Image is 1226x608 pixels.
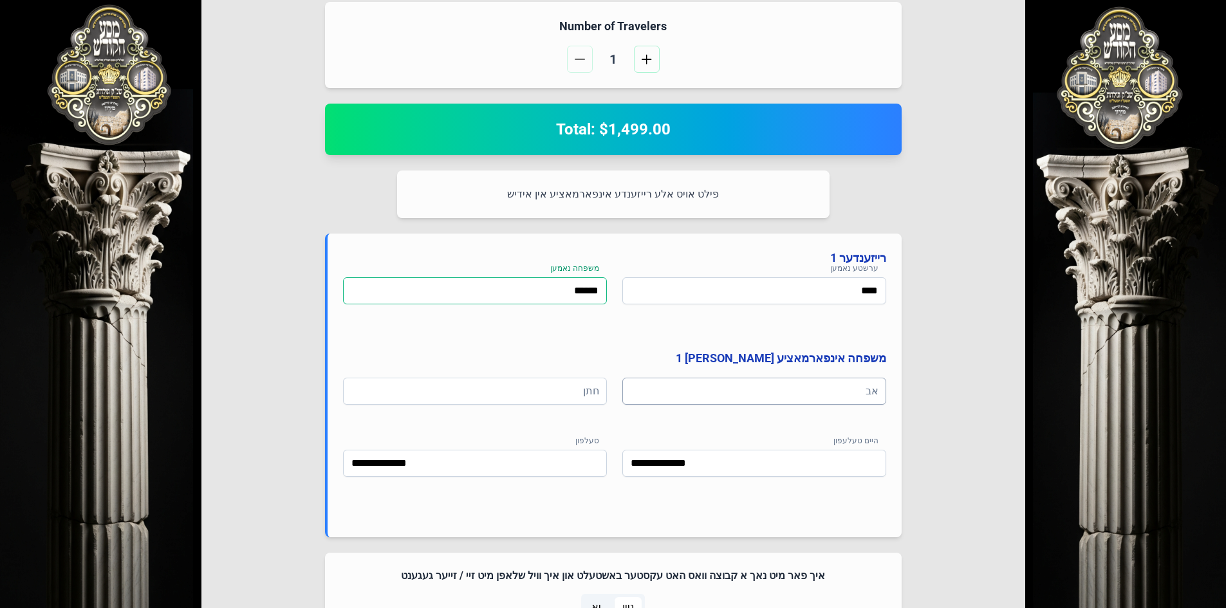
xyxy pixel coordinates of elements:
h4: רייזענדער 1 [343,249,886,267]
h4: איך פאר מיט נאך א קבוצה וואס האט עקסטער באשטעלט און איך וויל שלאפן מיט זיי / זייער געגענט [340,568,886,584]
span: 1 [598,50,629,68]
h4: משפחה אינפארמאציע [PERSON_NAME] 1 [343,349,886,367]
p: פילט אויס אלע רייזענדע אינפארמאציע אין אידיש [413,186,814,203]
h2: Total: $1,499.00 [340,119,886,140]
h4: Number of Travelers [340,17,886,35]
